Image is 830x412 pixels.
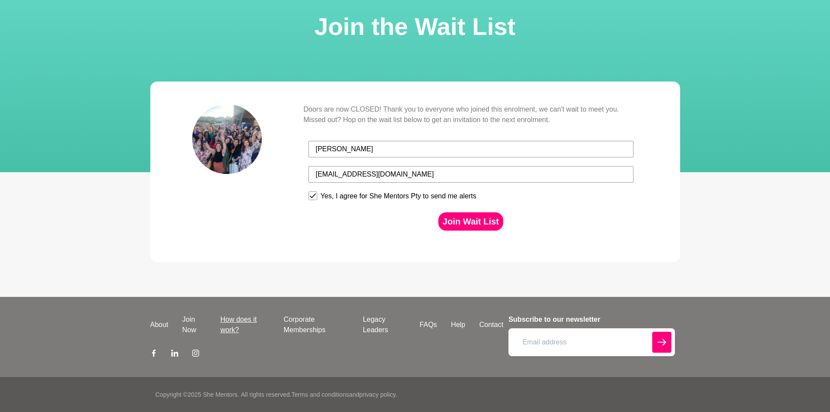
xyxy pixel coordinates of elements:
[472,320,510,330] a: Contact
[143,320,176,330] a: About
[359,391,396,398] a: privacy policy
[10,10,820,43] h1: Join the Wait List
[356,314,413,335] a: Legacy Leaders
[213,314,277,335] a: How does it work?
[444,320,472,330] a: Help
[175,314,213,335] a: Join Now
[308,166,634,183] input: Email
[321,192,477,200] div: Yes, I agree for She Mentors Pty to send me alerts
[413,320,444,330] a: FAQs
[438,212,503,231] button: Join Wait List
[308,141,634,157] input: First Name
[156,390,239,399] p: Copyright © 2025 She Mentors .
[291,391,349,398] a: Terms and conditions
[171,349,178,360] a: LinkedIn
[304,104,638,125] p: Doors are now CLOSED! Thank you to everyone who joined this enrolment, we can't wait to meet you....
[277,314,356,335] a: Corporate Memberships
[241,390,397,399] p: All rights reserved. and .
[508,328,674,356] input: Email address
[150,349,157,360] a: Facebook
[192,349,199,360] a: Instagram
[508,314,674,325] h4: Subscribe to our newsletter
